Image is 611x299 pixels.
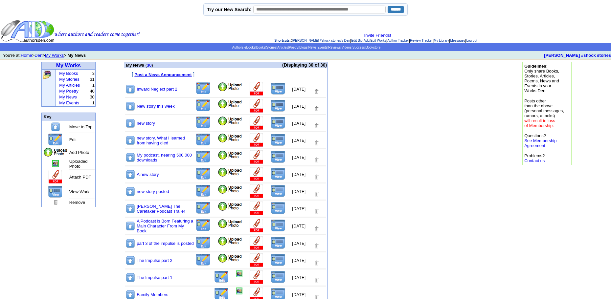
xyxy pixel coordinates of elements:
font: [DATE] [292,292,305,297]
img: Add Attachment (PDF or .DOC) [249,99,264,113]
a: Messages [450,39,465,42]
img: Removes this Title [313,243,319,249]
img: Add Attachment (PDF or .DOC) [249,133,264,147]
font: Attach PDF [69,175,91,180]
a: My Library [434,39,449,42]
img: Add Photo [217,150,242,160]
img: View this Title [271,202,285,214]
font: [DATE] [292,206,305,211]
img: Edit this Title [195,167,211,180]
img: Move to top [125,152,135,162]
font: [DATE] [292,241,305,246]
img: Removes this Title [313,226,319,232]
a: new story, What I learned from having died [137,136,185,145]
font: [DATE] [292,138,305,143]
span: ) [151,63,153,68]
font: [DATE] [292,87,305,92]
font: 1 [92,100,95,105]
img: Edit this Title [195,133,211,146]
a: Success [352,46,365,49]
font: Add Photo [69,150,89,155]
font: Questions? [524,133,556,148]
img: Edit this Title [195,219,211,232]
font: Remove [69,200,85,205]
img: View this Title [271,99,285,112]
font: My News [126,63,144,68]
img: View this Title [271,219,285,232]
a: My podcast, nearing 500,000 downloads [137,153,192,162]
img: View this Title [271,254,285,266]
img: Remove this Page [53,199,58,205]
label: Try our New Search: [207,7,251,12]
a: new story posted [137,189,169,194]
font: Move to Top [69,124,93,129]
img: Removes this Title [313,123,319,129]
img: Add Photo [217,202,242,211]
b: [PERSON_NAME] #shock stories [544,53,611,58]
img: Move to top [125,101,135,111]
img: Move to top [125,118,135,128]
img: Add Attachment [48,170,63,184]
img: Removes this Title [313,260,319,266]
font: [DATE] [292,258,305,263]
a: My Articles [59,83,80,88]
img: Add Attachment (PDF or .DOC) [249,184,264,199]
a: Post a News Announcement [134,72,192,77]
font: ] [193,72,194,77]
font: Problems? [524,153,545,163]
a: My Poetry [59,89,79,94]
b: > My News [64,53,86,58]
font: Only share Books, Stories, Articles, Poems, News and Events in your Works Den. [524,64,559,93]
img: Add Attachment (PDF or .DOC) [249,150,264,164]
img: Removes this Title [313,89,319,95]
img: Move to top [125,169,135,180]
a: 30 [147,63,151,68]
a: Blogs [299,46,307,49]
img: Edit this Title [195,150,211,163]
font: [DATE] [292,224,305,228]
a: My Works [45,53,64,58]
font: Posts other than the above (personal messages, rumors, attacks) [524,98,564,128]
a: Reviews [328,46,341,49]
img: Add/Remove Photo [236,270,242,277]
img: Add Photo [43,147,68,157]
a: Log out [466,39,477,42]
img: Move to top [125,84,135,94]
img: Add Attachment (PDF or .DOC) [249,219,264,233]
font: 1 [92,83,95,88]
img: Add Attachment (PDF or .DOC) [249,82,264,96]
a: Bookstore [366,46,380,49]
img: Move to top [125,272,135,283]
a: Den [34,53,42,58]
a: Events [317,46,328,49]
font: [DATE] [292,104,305,109]
img: Add/Remove Photo [52,160,59,167]
font: View Work [69,189,90,194]
a: [PERSON_NAME] The Caretaker Podcast Trailer [137,204,185,214]
img: header_logo2.gif [1,20,140,43]
img: Edit this Title [195,184,211,197]
a: Review Tracker [410,39,433,42]
a: My Books [59,71,78,76]
a: [PERSON_NAME] #shock stories's Den [292,39,350,42]
font: (Displaying 30 of 30) [282,62,327,68]
img: Removes this Title [313,191,319,197]
img: Add Photo [217,184,242,194]
a: Family Members [137,292,168,297]
a: My Events [59,100,79,105]
img: View this Title [271,117,285,129]
img: Add Photo [217,167,242,177]
a: A Podcast is Born Featuring a Main Character From My Book [137,219,193,233]
font: [DATE] [292,172,305,177]
img: Removes this Title [313,277,319,283]
img: Move to top [125,255,135,266]
img: Add Photo [217,253,242,263]
a: News [308,46,317,49]
font: [DATE] [292,121,305,126]
img: Edit this Title [195,82,211,95]
a: part 3 of the impulse is posted [137,241,193,246]
font: [ [132,72,133,77]
img: Move to top [51,122,60,132]
a: Add/Edit Works [364,39,386,42]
